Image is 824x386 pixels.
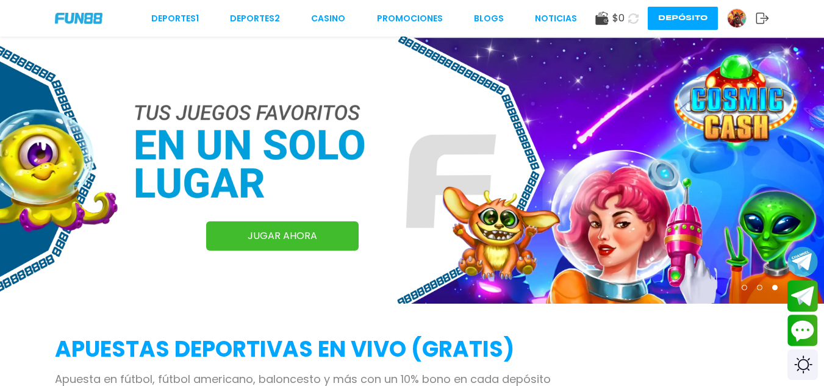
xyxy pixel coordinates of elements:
a: JUGAR AHORA [206,221,359,251]
a: Deportes2 [230,12,280,25]
img: Avatar [728,9,746,27]
img: Company Logo [55,13,102,23]
button: Contact customer service [787,315,818,346]
span: $ 0 [612,11,625,26]
a: NOTICIAS [535,12,577,25]
a: Avatar [727,9,756,28]
a: Deportes1 [151,12,199,25]
div: Switch theme [787,349,818,380]
button: Depósito [648,7,718,30]
button: Join telegram [787,281,818,312]
a: CASINO [311,12,345,25]
a: BLOGS [474,12,504,25]
h2: APUESTAS DEPORTIVAS EN VIVO (gratis) [55,333,769,366]
button: Join telegram channel [787,246,818,277]
a: Promociones [377,12,443,25]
